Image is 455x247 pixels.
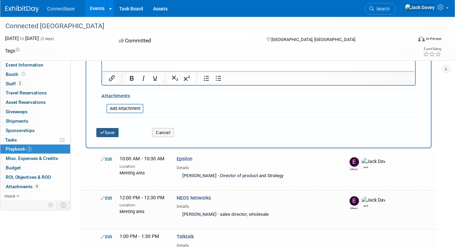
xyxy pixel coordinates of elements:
div: Details: [177,163,338,171]
img: Edison Smith-Stubbs [350,157,359,167]
div: Attachments [101,93,143,101]
span: ROI, Objectives & ROO [6,174,51,180]
button: Underline [149,74,161,83]
div: Details: [177,202,338,209]
span: [GEOGRAPHIC_DATA], [GEOGRAPHIC_DATA] [271,37,355,42]
a: Playbook3 [0,145,70,154]
button: Insert/edit link [106,74,118,83]
span: more [4,193,15,199]
body: Rich Text Area. Press ALT-0 for help. [4,3,310,9]
button: Bullet list [213,74,224,83]
span: Budget [6,165,21,170]
div: Event Format [377,35,442,45]
div: Jack Davey [361,203,370,208]
div: In-Person [426,36,442,41]
div: Meeting area [120,208,167,215]
span: Playbook [6,146,32,152]
span: Sponsorships [6,128,35,133]
img: Jack Davey [361,197,385,203]
button: Numbered list [201,74,212,83]
span: Attachments [6,184,39,189]
img: Jack Davey [405,4,435,11]
span: Tasks [5,137,17,142]
img: ExhibitDay [5,6,39,12]
a: Tasks [0,135,70,145]
span: Search [374,6,390,11]
a: more [0,192,70,201]
span: Booth [6,72,27,77]
img: Edison Smith-Stubbs [350,196,359,206]
button: Subscript [169,74,181,83]
a: Misc. Expenses & Credits [0,154,70,163]
a: Sponsorships [0,126,70,135]
span: 2 [17,81,22,86]
a: Search [365,3,396,15]
span: Giveaways [6,109,28,114]
span: 3 [27,147,32,152]
img: Jack Davey [361,158,385,165]
span: 1:00 PM - 1:30 PM [120,234,159,239]
a: Giveaways [0,107,70,116]
span: 4 [34,184,39,189]
span: Talktalk [177,234,194,240]
div: Committed [117,35,256,47]
a: ROI, Objectives & ROO [0,173,70,182]
span: Epsilon [177,156,192,162]
span: Shipments [6,118,28,124]
button: Save [96,128,119,137]
button: Superscript [181,74,192,83]
div: [PERSON_NAME] - sales director, wholesale [177,209,338,220]
a: Event Information [0,60,70,70]
span: [DATE] [DATE] [5,36,39,41]
a: Edit [101,157,112,162]
span: Asset Reservations [6,99,46,105]
div: Connected [GEOGRAPHIC_DATA] [3,20,404,32]
span: (2 days) [40,37,54,41]
span: Misc. Expenses & Credits [6,156,58,161]
td: Tags [5,47,19,54]
span: Connectbase [47,6,75,11]
div: Edison Smith-Stubbs [350,167,358,171]
span: 10:00 AM - 10:30 AM [120,156,165,162]
div: Jack Davey [361,165,370,169]
span: 12:00 PM - 12:30 PM [120,195,165,201]
span: Event Information [6,62,43,68]
button: Bold [126,74,137,83]
span: Booth not reserved yet [20,72,27,77]
span: to [19,36,25,41]
td: Personalize Event Tab Strip [45,201,57,209]
div: Edison Smith-Stubbs [350,206,358,210]
a: Booth [0,70,70,79]
a: Attachments4 [0,182,70,191]
p: [PERSON_NAME], [PERSON_NAME] - Directors of business development [4,3,309,9]
a: Staff2 [0,79,70,88]
span: Staff [6,81,22,86]
td: Toggle Event Tabs [57,201,71,209]
div: Location: [120,163,167,169]
a: Shipments [0,117,70,126]
a: Travel Reservations [0,88,70,97]
span: Travel Reservations [6,90,47,95]
button: Italic [138,74,149,83]
img: Format-Inperson.png [418,36,425,41]
div: Event Rating [423,47,441,51]
div: Location: [120,201,167,208]
a: Edit [101,234,112,239]
a: Edit [101,196,112,201]
button: Cancel [152,128,174,137]
a: Budget [0,163,70,172]
div: Meeting Area [120,169,167,176]
div: [PERSON_NAME] - Director of product and Strategy [177,171,338,182]
a: Asset Reservations [0,98,70,107]
span: NEOS Networks [177,195,211,201]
